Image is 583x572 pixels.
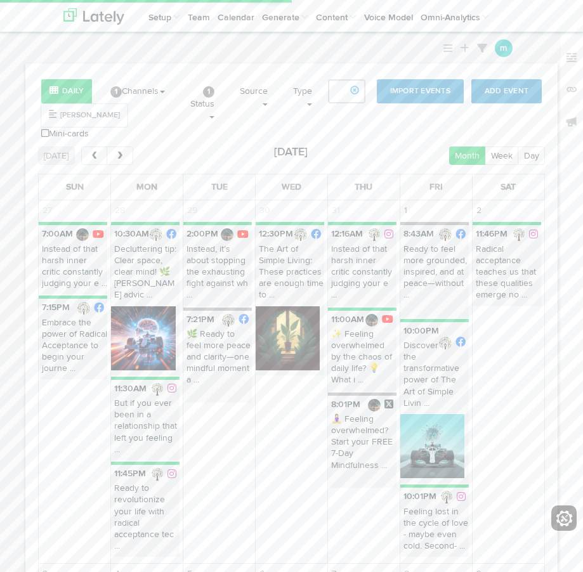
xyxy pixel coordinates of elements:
[136,183,157,192] span: Mon
[473,200,485,221] span: 2
[150,228,162,241] img: picture
[183,200,201,221] span: 29
[187,230,218,238] b: 2:00PM
[181,75,224,133] a: 1Status
[429,183,443,192] span: Fri
[282,183,301,192] span: Wed
[471,79,542,103] button: Add Event
[328,200,344,221] span: 31
[63,8,124,25] img: logo_lately_bg_light.svg
[328,413,396,476] p: 🧘‍♀️ Feeling overwhelmed? Start your FREE 7-Day Mindfulness ...
[274,146,308,159] h2: [DATE]
[331,315,364,324] b: 11:00AM
[501,183,516,192] span: Sat
[365,314,378,327] img: D6t3puWWeU79C_Q64-OLPhwC-pVIzVdxmnKPYfsZ0HPX3mZtFYEiIDVPzifPtodGnRT3mm1h5Ew=s88-c-k-c0x00ffffff-n...
[151,383,164,396] img: 520882692_17867563440419901_3643176800593446751_n.jpg
[440,491,453,504] img: 520882692_17867563440419901_3643176800593446751_n.jpg
[485,146,518,165] button: Week
[81,146,107,165] button: prev
[41,103,128,127] button: [PERSON_NAME]
[439,337,452,349] img: picture
[256,306,320,370] img: A07i5pY0SnuxGpYOnw1E
[41,79,148,127] div: Style
[111,398,180,460] p: But if you ever been in a relationship that left you feeling ...
[111,483,180,557] p: Ready to revolutionize your life with radical acceptance tec ...
[222,314,235,327] img: picture
[256,200,274,221] span: 30
[151,468,164,481] img: 520882692_17867563440419901_3643176800593446751_n.jpg
[114,469,146,478] b: 11:45PM
[400,200,411,221] span: 1
[187,315,214,324] b: 7:21PM
[230,75,277,120] a: Source
[565,83,578,96] img: links_off.svg
[110,86,122,98] span: 1
[256,244,324,306] p: The Art of Simple Living: These practices are enough time to ...
[565,51,578,64] img: keywords_off.svg
[328,328,396,391] p: ✨ Feeling overwhelmed by the chaos of daily life? 💡 What i ...
[42,303,70,312] b: 7:15PM
[449,146,486,165] button: Month
[403,492,436,501] b: 10:01PM
[400,506,469,557] p: Feeling lost in the cycle of love - maybe even cold. Second- ...
[114,230,149,238] b: 10:30AM
[111,306,175,370] img: EfkpXw4TVyyUmEWmqcPs
[76,228,89,241] img: D6t3puWWeU79C_Q64-OLPhwC-pVIzVdxmnKPYfsZ0HPX3mZtFYEiIDVPzifPtodGnRT3mm1h5Ew=s88-c-k-c0x00ffffff-n...
[294,228,307,241] img: picture
[403,327,439,335] b: 10:00PM
[439,228,452,241] img: picture
[211,183,228,192] span: Tue
[41,79,92,103] button: Daily
[38,146,75,165] button: [DATE]
[518,146,545,165] button: Day
[259,230,293,238] b: 12:30PM
[183,244,252,306] p: Instead, it’s about stopping the exhausting fight against wh ...
[284,75,322,120] a: Type
[328,244,396,306] p: Instead of that harsh inner critic constantly judging your e ...
[565,115,578,128] img: announcements_off.svg
[114,384,147,393] b: 11:30AM
[368,228,381,241] img: 520882692_17867563440419901_3643176800593446751_n.jpg
[183,328,252,391] p: 🌿 Ready to feel more peace and clarity—one mindful moment a ...
[41,127,89,140] a: Mini-cards
[400,340,469,414] p: Discover the transformative power of The Art of Simple Livin ...
[111,244,180,306] p: Decluttering tip: Clear space, clear mind! 🌿 [PERSON_NAME] advic ...
[476,230,508,238] b: 11:46PM
[331,400,360,409] b: 8:01PM
[66,183,84,192] span: Sun
[513,228,525,241] img: 520882692_17867563440419901_3643176800593446751_n.jpg
[331,230,363,238] b: 12:16AM
[377,79,464,103] button: Import Events
[403,230,434,238] b: 8:43AM
[101,75,174,107] a: 1Channels
[495,39,513,57] button: m
[328,79,365,103] input: Search
[111,200,129,221] span: 28
[400,414,464,478] img: JWyApEDSJWyzjFjt3ApZ
[221,228,233,241] img: D6t3puWWeU79C_Q64-OLPhwC-pVIzVdxmnKPYfsZ0HPX3mZtFYEiIDVPzifPtodGnRT3mm1h5Ew=s88-c-k-c0x00ffffff-n...
[203,86,214,98] span: 1
[473,244,541,306] p: Radical acceptance teaches us that these qualities emerge no ...
[77,302,90,315] img: picture
[39,244,107,295] p: Instead of that harsh inner critic constantly judging your e ...
[39,317,107,380] p: Embrace the power of Radical Acceptance to begin your journe ...
[107,146,133,165] button: next
[368,399,381,412] img: aypVR5w0_normal.jpg
[355,183,372,192] span: Thu
[42,230,73,238] b: 7:00AM
[39,200,56,221] span: 27
[400,244,469,306] p: Ready to feel more grounded, inspired, and at peace—without ...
